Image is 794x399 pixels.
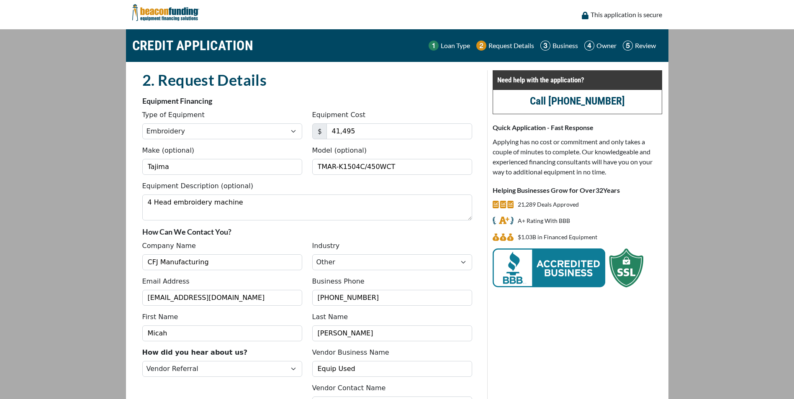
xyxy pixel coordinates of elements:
[312,241,340,251] label: Industry
[635,41,656,51] p: Review
[312,383,386,393] label: Vendor Contact Name
[584,41,594,51] img: Step 4
[518,232,597,242] p: $1.03B in Financed Equipment
[596,186,603,194] span: 32
[142,96,472,106] p: Equipment Financing
[497,75,658,85] p: Need help with the application?
[488,41,534,51] p: Request Details
[493,185,662,195] p: Helping Businesses Grow for Over Years
[312,146,367,156] label: Model (optional)
[476,41,486,51] img: Step 2
[518,216,570,226] p: A+ Rating With BBB
[142,181,253,191] label: Equipment Description (optional)
[142,227,472,237] p: How Can We Contact You?
[312,312,348,322] label: Last Name
[596,41,617,51] p: Owner
[518,199,579,210] p: 21,289 Deals Approved
[142,348,248,358] label: How did you hear about us?
[312,110,366,120] label: Equipment Cost
[623,41,633,51] img: Step 5
[312,123,327,139] span: $
[132,33,254,58] h1: CREDIT APPLICATION
[493,248,643,287] img: BBB Acredited Business and SSL Protection
[441,41,470,51] p: Loan Type
[142,146,195,156] label: Make (optional)
[312,348,389,358] label: Vendor Business Name
[493,137,662,177] p: Applying has no cost or commitment and only takes a couple of minutes to complete. Our knowledgea...
[142,194,472,220] textarea: 4 Head embroidery machine
[582,12,588,19] img: lock icon to convery security
[530,95,625,107] a: Call [PHONE_NUMBER]
[312,276,365,286] label: Business Phone
[493,123,662,133] p: Quick Application - Fast Response
[142,312,178,322] label: First Name
[552,41,578,51] p: Business
[142,70,472,90] h2: 2. Request Details
[142,241,196,251] label: Company Name
[591,10,662,20] p: This application is secure
[540,41,550,51] img: Step 3
[142,276,190,286] label: Email Address
[142,110,205,120] label: Type of Equipment
[429,41,439,51] img: Step 1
